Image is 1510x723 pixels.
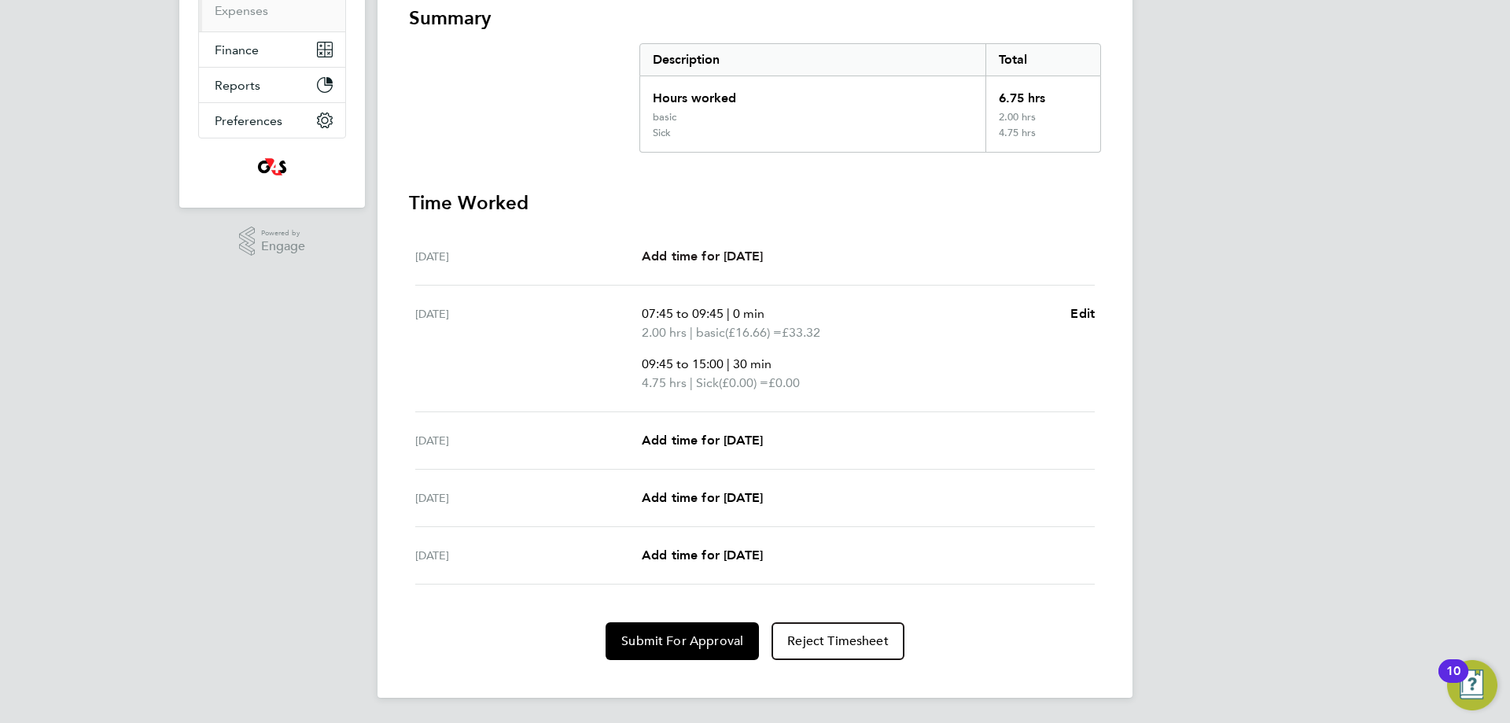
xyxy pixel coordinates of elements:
[415,546,642,565] div: [DATE]
[215,3,268,18] a: Expenses
[772,622,904,660] button: Reject Timesheet
[261,240,305,253] span: Engage
[253,154,291,179] img: g4s4-logo-retina.png
[199,103,345,138] button: Preferences
[725,325,782,340] span: (£16.66) =
[690,325,693,340] span: |
[215,113,282,128] span: Preferences
[198,154,346,179] a: Go to home page
[696,323,725,342] span: basic
[653,111,676,124] div: basic
[985,44,1100,76] div: Total
[1447,660,1497,710] button: Open Resource Center, 10 new notifications
[642,306,724,321] span: 07:45 to 09:45
[727,306,730,321] span: |
[409,190,1101,216] h3: Time Worked
[239,227,306,256] a: Powered byEngage
[985,76,1100,111] div: 6.75 hrs
[642,433,763,448] span: Add time for [DATE]
[409,6,1101,660] section: Timesheet
[640,76,985,111] div: Hours worked
[642,431,763,450] a: Add time for [DATE]
[642,247,763,266] a: Add time for [DATE]
[768,375,800,390] span: £0.00
[1070,304,1095,323] a: Edit
[642,249,763,264] span: Add time for [DATE]
[639,43,1101,153] div: Summary
[653,127,671,139] div: Sick
[642,325,687,340] span: 2.00 hrs
[606,622,759,660] button: Submit For Approval
[727,356,730,371] span: |
[719,375,768,390] span: (£0.00) =
[415,304,642,393] div: [DATE]
[696,374,719,393] span: Sick
[642,546,763,565] a: Add time for [DATE]
[642,548,763,563] span: Add time for [DATE]
[642,375,687,390] span: 4.75 hrs
[690,375,693,390] span: |
[787,633,889,649] span: Reject Timesheet
[640,44,985,76] div: Description
[1446,671,1460,692] div: 10
[733,306,764,321] span: 0 min
[199,68,345,102] button: Reports
[199,32,345,67] button: Finance
[409,6,1101,31] h3: Summary
[215,78,260,93] span: Reports
[621,633,743,649] span: Submit For Approval
[415,431,642,450] div: [DATE]
[415,489,642,507] div: [DATE]
[985,127,1100,152] div: 4.75 hrs
[642,489,763,507] a: Add time for [DATE]
[215,42,259,57] span: Finance
[415,247,642,266] div: [DATE]
[642,356,724,371] span: 09:45 to 15:00
[985,111,1100,127] div: 2.00 hrs
[642,490,763,505] span: Add time for [DATE]
[782,325,820,340] span: £33.32
[1070,306,1095,321] span: Edit
[733,356,772,371] span: 30 min
[261,227,305,240] span: Powered by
